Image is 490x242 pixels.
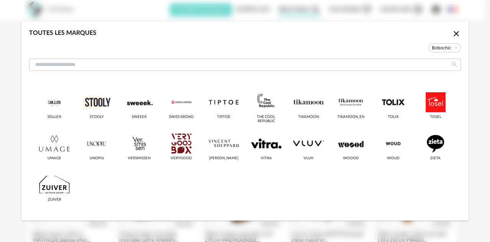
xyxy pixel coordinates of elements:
[452,30,461,36] span: Close icon
[388,115,399,119] div: Tolix
[209,156,238,161] div: [PERSON_NAME]
[387,156,399,161] div: Woud
[47,156,61,161] div: Umage
[430,115,441,119] div: Tosel
[29,29,96,37] div: Toutes les marques
[337,115,364,119] div: Tikamoon_EN
[90,156,104,161] div: Unopiu
[47,115,61,119] div: Sollen
[428,43,461,52] span: Bobochic
[169,115,194,119] div: Swiss Krono
[343,156,359,161] div: WOOOD
[128,156,150,161] div: Versmissen
[217,115,230,119] div: TIPTOE
[298,115,319,119] div: Tikamoon
[249,115,283,124] div: The Cool Republic
[261,156,272,161] div: Vitra
[430,156,441,161] div: Zieta
[304,156,314,161] div: Vluv
[48,198,61,202] div: Zuiver
[90,115,104,119] div: Stooly
[171,156,192,161] div: Verygood
[132,115,147,119] div: Sweeek
[21,21,469,221] div: dialog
